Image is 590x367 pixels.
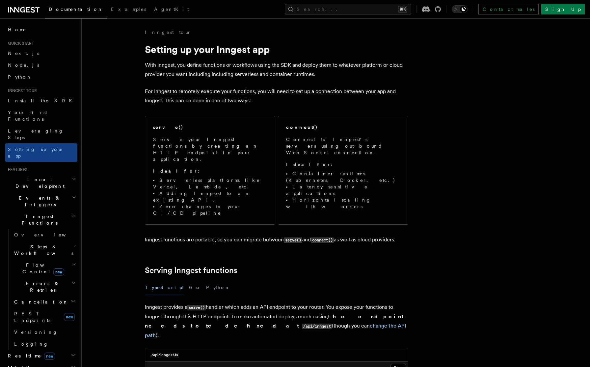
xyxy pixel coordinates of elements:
[12,241,77,259] button: Steps & Workflows
[189,280,201,295] button: Go
[150,352,178,357] h3: ./api/inngest.ts
[8,26,26,33] span: Home
[8,128,64,140] span: Leveraging Steps
[5,47,77,59] a: Next.js
[12,326,77,338] a: Versioning
[5,350,77,362] button: Realtimenew
[153,136,267,162] p: Serve your Inngest functions by creating an HTTP endpoint in your application.
[111,7,146,12] span: Examples
[286,197,400,210] li: Horizontal scaling with workers
[8,74,32,80] span: Python
[5,176,72,189] span: Local Development
[278,116,408,225] a: connect()Connect to Inngest's servers using out-bound WebSocket connection.Ideal for:Container ru...
[285,4,411,14] button: Search...⌘K
[44,353,55,360] span: new
[153,168,198,174] strong: Ideal for
[154,7,189,12] span: AgentKit
[5,353,55,359] span: Realtime
[150,2,193,18] a: AgentKit
[14,232,82,237] span: Overview
[541,4,585,14] a: Sign Up
[153,203,267,216] li: Zero changes to your CI/CD pipeline
[5,174,77,192] button: Local Development
[5,167,27,172] span: Features
[452,5,468,13] button: Toggle dark mode
[153,168,267,174] p: :
[12,262,72,275] span: Flow Control
[145,87,408,105] p: For Inngest to remotely execute your functions, you will need to set up a connection between your...
[187,305,206,310] code: serve()
[5,88,37,93] span: Inngest tour
[14,311,50,323] span: REST Endpoints
[5,59,77,71] a: Node.js
[8,98,76,103] span: Install the SDK
[8,110,47,122] span: Your first Functions
[8,62,39,68] span: Node.js
[5,210,77,229] button: Inngest Functions
[206,280,230,295] button: Python
[284,237,302,243] code: serve()
[286,136,400,156] p: Connect to Inngest's servers using out-bound WebSocket connection.
[12,229,77,241] a: Overview
[14,341,48,347] span: Logging
[8,147,65,159] span: Setting up your app
[12,308,77,326] a: REST Endpointsnew
[45,2,107,18] a: Documentation
[5,213,71,226] span: Inngest Functions
[5,143,77,162] a: Setting up your app
[53,268,64,276] span: new
[153,190,267,203] li: Adding Inngest to an existing API.
[5,95,77,107] a: Install the SDK
[49,7,103,12] span: Documentation
[311,237,334,243] code: connect()
[153,124,183,131] h2: serve()
[145,235,408,245] p: Inngest functions are portable, so you can migrate between and as well as cloud providers.
[64,313,75,321] span: new
[5,71,77,83] a: Python
[12,296,77,308] button: Cancellation
[145,303,408,340] p: Inngest provides a handler which adds an API endpoint to your router. You expose your functions t...
[12,259,77,278] button: Flow Controlnew
[107,2,150,18] a: Examples
[12,299,68,305] span: Cancellation
[5,195,72,208] span: Events & Triggers
[5,41,34,46] span: Quick start
[286,161,400,168] p: :
[5,229,77,350] div: Inngest Functions
[8,51,39,56] span: Next.js
[302,324,332,329] code: /api/inngest
[478,4,539,14] a: Contact sales
[286,162,331,167] strong: Ideal for
[14,330,58,335] span: Versioning
[145,61,408,79] p: With Inngest, you define functions or workflows using the SDK and deploy them to whatever platfor...
[5,24,77,36] a: Home
[286,124,318,131] h2: connect()
[145,266,237,275] a: Serving Inngest functions
[286,183,400,197] li: Latency sensitive applications
[12,338,77,350] a: Logging
[145,43,408,55] h1: Setting up your Inngest app
[145,280,184,295] button: TypeScript
[145,116,275,225] a: serve()Serve your Inngest functions by creating an HTTP endpoint in your application.Ideal for:Se...
[145,29,191,36] a: Inngest tour
[286,170,400,183] li: Container runtimes (Kubernetes, Docker, etc.)
[12,280,71,293] span: Errors & Retries
[5,192,77,210] button: Events & Triggers
[12,278,77,296] button: Errors & Retries
[5,107,77,125] a: Your first Functions
[12,243,73,257] span: Steps & Workflows
[153,177,267,190] li: Serverless platforms like Vercel, Lambda, etc.
[398,6,407,12] kbd: ⌘K
[5,125,77,143] a: Leveraging Steps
